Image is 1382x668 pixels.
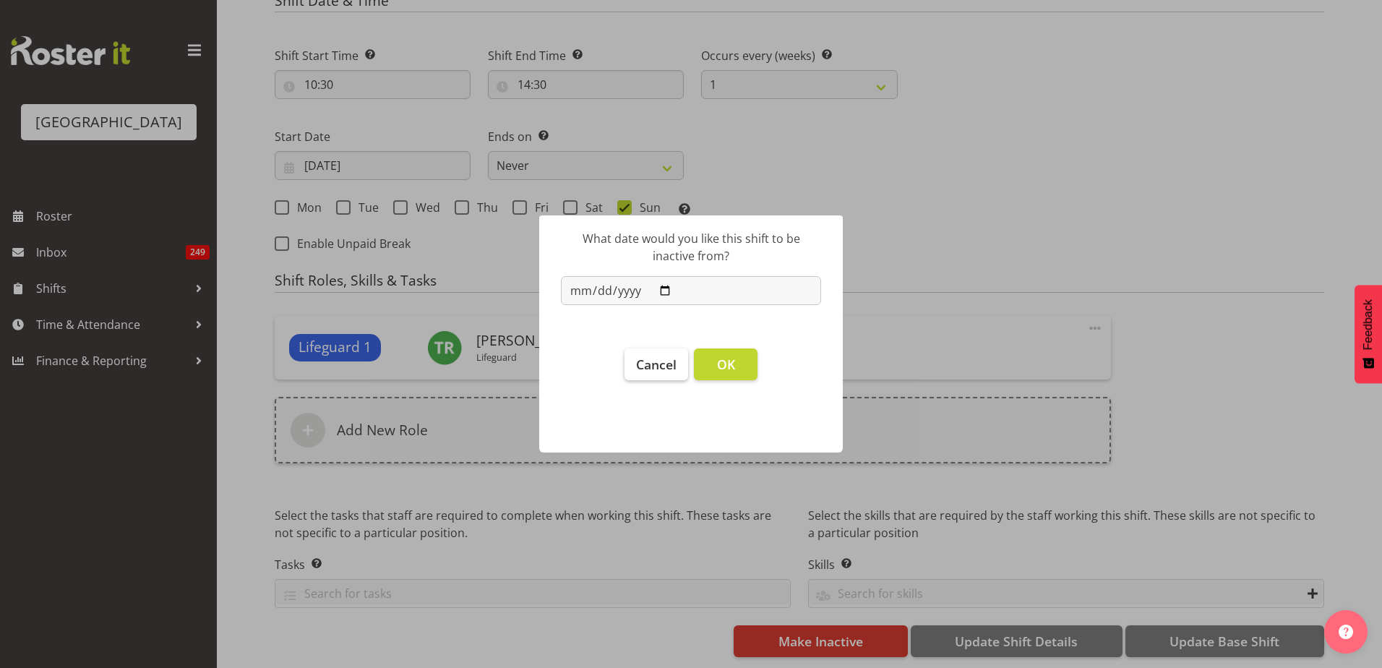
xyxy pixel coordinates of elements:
input: Enter Date [561,276,821,305]
img: help-xxl-2.png [1339,625,1353,639]
span: Feedback [1362,299,1375,350]
div: What date would you like this shift to be inactive from? [561,230,821,265]
span: OK [717,356,735,373]
button: Feedback - Show survey [1355,285,1382,383]
button: Cancel [625,348,688,380]
button: OK [694,348,757,380]
span: Cancel [636,356,677,373]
